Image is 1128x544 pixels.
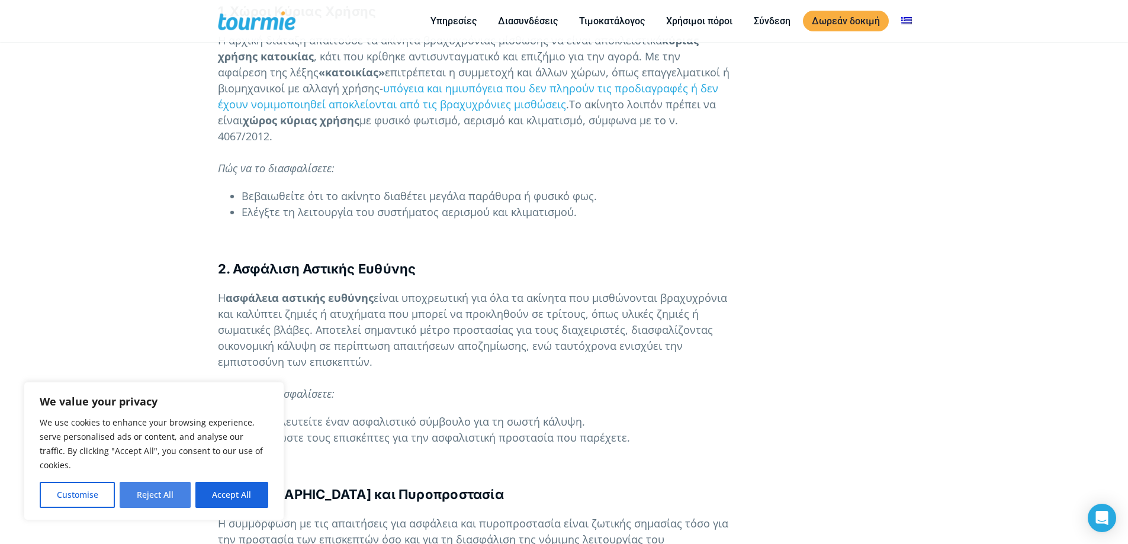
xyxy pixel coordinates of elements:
a: Τιμοκατάλογος [570,14,654,28]
span: είναι υποχρεωτική για όλα τα ακίνητα που μισθώνονται βραχυχρόνια και καλύπτει ζημιές ή ατυχήματα ... [218,291,727,369]
span: Πώς να το διασφαλίσετε: [218,161,335,175]
a: υπόγεια και ημιυπόγεια που δεν πληρούν τις προδιαγραφές ή δεν έχουν νομιμοποιηθεί αποκλείονται απ... [218,81,718,111]
a: Σύνδεση [745,14,799,28]
button: Accept All [195,482,268,508]
div: Open Intercom Messenger [1088,504,1116,532]
b: χώρος κύριας χρήσης [243,113,359,127]
span: Βεβαιωθείτε ότι το ακίνητο διαθέτει μεγάλα παράθυρα ή φυσικό φως. [242,189,597,203]
b: «κατοικίας» [319,65,385,79]
span: Ελέγξτε τη λειτουργία του συστήματος αερισμού και κλιματισμού. [242,205,577,219]
a: Διασυνδέσεις [489,14,567,28]
button: Reject All [120,482,190,508]
a: Δωρεάν δοκιμή [803,11,889,31]
span: Η [218,291,226,305]
span: . [566,97,569,111]
p: We value your privacy [40,394,268,408]
a: Υπηρεσίες [422,14,486,28]
p: We use cookies to enhance your browsing experience, serve personalised ads or content, and analys... [40,416,268,472]
b: ασφάλεια αστικής ευθύνης [226,291,374,305]
span: , κάτι που κρίθηκε αντισυνταγματικό και επιζήμιο για την αγορά. Με την αφαίρεση της λέξης [218,49,680,79]
span: με φυσικό φωτισμό, αερισμό και κλιματισμό, σύμφωνα με το ν. 4067/2012. [218,113,678,143]
b: 2. Ασφάλιση Αστικής Ευθύνης [218,261,416,276]
span: Ενημερώστε τους επισκέπτες για την ασφαλιστική προστασία που παρέχετε. [242,430,630,445]
b: 3. [GEOGRAPHIC_DATA] και Πυροπροστασία [218,487,504,502]
button: Customise [40,482,115,508]
span: επιτρέπεται η συμμετοχή και άλλων χώρων, όπως επαγγελματικοί ή βιομηχανικοί με αλλαγή χρήσης- [218,65,729,95]
span: Συμβουλευτείτε έναν ασφαλιστικό σύμβουλο για τη σωστή κάλυψη. [242,414,585,429]
a: Χρήσιμοι πόροι [657,14,741,28]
